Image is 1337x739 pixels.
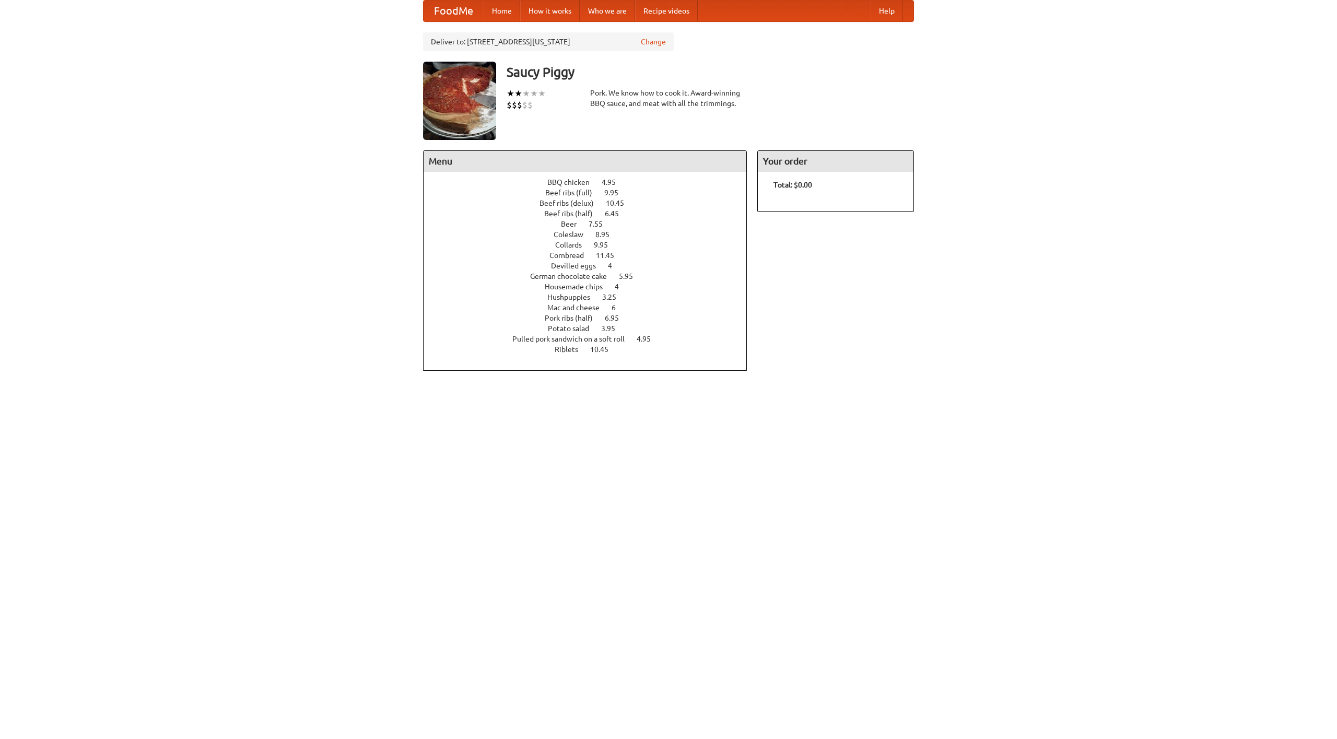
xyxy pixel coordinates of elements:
div: Pork. We know how to cook it. Award-winning BBQ sauce, and meat with all the trimmings. [590,88,747,109]
span: 8.95 [595,230,620,239]
span: Coleslaw [554,230,594,239]
span: Hushpuppies [547,293,601,301]
span: 6 [612,303,626,312]
a: Beef ribs (half) 6.45 [544,209,638,218]
span: Devilled eggs [551,262,606,270]
a: Riblets 10.45 [555,345,628,354]
span: 6.45 [605,209,629,218]
span: 6.95 [605,314,629,322]
span: 9.95 [604,189,629,197]
span: Mac and cheese [547,303,610,312]
a: Coleslaw 8.95 [554,230,629,239]
span: German chocolate cake [530,272,617,280]
a: How it works [520,1,580,21]
a: Recipe videos [635,1,698,21]
span: Beer [561,220,587,228]
b: Total: $0.00 [773,181,812,189]
a: Change [641,37,666,47]
a: Beef ribs (delux) 10.45 [540,199,643,207]
a: BBQ chicken 4.95 [547,178,635,186]
a: Pork ribs (half) 6.95 [545,314,638,322]
span: 4.95 [602,178,626,186]
a: Beef ribs (full) 9.95 [545,189,638,197]
span: Pulled pork sandwich on a soft roll [512,335,635,343]
span: Beef ribs (full) [545,189,603,197]
a: Pulled pork sandwich on a soft roll 4.95 [512,335,670,343]
li: $ [527,99,533,111]
li: $ [522,99,527,111]
li: $ [507,99,512,111]
a: Beer 7.55 [561,220,622,228]
a: Help [871,1,903,21]
span: 4 [608,262,623,270]
span: 3.95 [601,324,626,333]
span: Potato salad [548,324,600,333]
span: Collards [555,241,592,249]
li: ★ [514,88,522,99]
a: Collards 9.95 [555,241,627,249]
a: Home [484,1,520,21]
a: Housemade chips 4 [545,283,638,291]
span: Pork ribs (half) [545,314,603,322]
li: ★ [522,88,530,99]
div: Deliver to: [STREET_ADDRESS][US_STATE] [423,32,674,51]
a: Potato salad 3.95 [548,324,635,333]
li: $ [517,99,522,111]
a: Devilled eggs 4 [551,262,631,270]
span: 3.25 [602,293,627,301]
span: 7.55 [589,220,613,228]
span: 10.45 [606,199,635,207]
a: Who we are [580,1,635,21]
a: German chocolate cake 5.95 [530,272,652,280]
li: ★ [507,88,514,99]
h3: Saucy Piggy [507,62,914,83]
a: Hushpuppies 3.25 [547,293,636,301]
span: 4 [615,283,629,291]
h4: Your order [758,151,913,172]
span: Housemade chips [545,283,613,291]
a: Mac and cheese 6 [547,303,635,312]
a: FoodMe [424,1,484,21]
a: Cornbread 11.45 [549,251,634,260]
span: 11.45 [596,251,625,260]
span: Beef ribs (half) [544,209,603,218]
span: BBQ chicken [547,178,600,186]
span: 5.95 [619,272,643,280]
span: Cornbread [549,251,594,260]
span: Riblets [555,345,589,354]
span: 4.95 [637,335,661,343]
img: angular.jpg [423,62,496,140]
li: $ [512,99,517,111]
h4: Menu [424,151,746,172]
li: ★ [530,88,538,99]
li: ★ [538,88,546,99]
span: 9.95 [594,241,618,249]
span: 10.45 [590,345,619,354]
span: Beef ribs (delux) [540,199,604,207]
